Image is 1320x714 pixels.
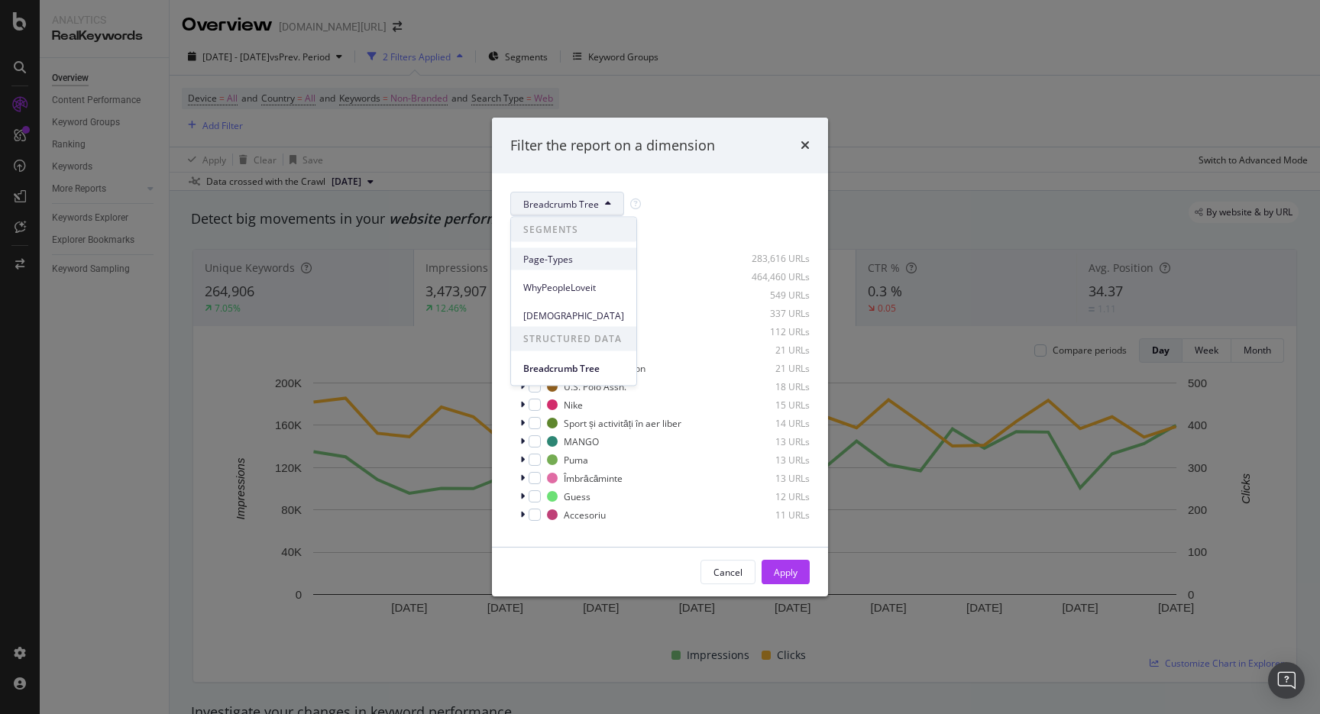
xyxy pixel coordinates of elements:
div: 15 URLs [735,399,810,412]
div: Puma [564,454,588,467]
button: Apply [762,560,810,584]
div: Nike [564,399,583,412]
span: CanonTest [523,309,624,322]
span: STRUCTURED DATA [511,327,636,351]
div: 283,616 URLs [735,252,810,265]
div: 13 URLs [735,472,810,485]
span: Page-Types [523,252,624,266]
div: U.S. Polo Assn. [564,380,626,393]
div: MANGO [564,435,599,448]
div: Filter the report on a dimension [510,136,715,156]
div: Accesoriu [564,509,606,522]
button: Cancel [700,560,755,584]
div: 21 URLs [735,362,810,375]
span: WhyPeopleLoveit [523,280,624,294]
div: 21 URLs [735,344,810,357]
div: Select all data available [510,228,810,241]
span: SEGMENTS [511,218,636,242]
div: Îmbrăcăminte [564,472,623,485]
div: Sport și activități în aer liber [564,417,681,430]
div: 13 URLs [735,435,810,448]
span: Breadcrumb Tree [523,361,624,375]
div: Cancel [713,566,742,579]
div: 464,460 URLs [735,270,810,283]
button: Breadcrumb Tree [510,192,624,216]
div: modal [492,118,828,597]
div: 337 URLs [735,307,810,320]
div: Open Intercom Messenger [1268,662,1305,699]
div: Apply [774,566,797,579]
div: 12 URLs [735,490,810,503]
div: 11 URLs [735,509,810,522]
div: 112 URLs [735,325,810,338]
div: 14 URLs [735,417,810,430]
div: 18 URLs [735,380,810,393]
span: Breadcrumb Tree [523,198,599,211]
div: 13 URLs [735,454,810,467]
div: times [801,136,810,156]
div: 549 URLs [735,289,810,302]
div: Guess [564,490,590,503]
